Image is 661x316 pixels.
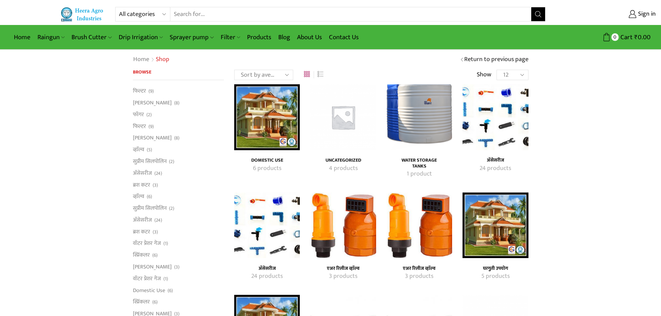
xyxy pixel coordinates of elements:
span: Sign in [636,10,656,19]
nav: Breadcrumb [133,55,169,64]
a: [PERSON_NAME] [133,132,172,144]
a: Visit product category Water Storage Tanks [387,84,452,150]
img: घरगुती उपयोग [463,193,528,258]
a: Visit product category Water Storage Tanks [394,157,444,169]
span: ₹ [634,32,638,43]
h4: एअर रिलीज व्हाॅल्व [394,266,444,272]
a: Visit product category अ‍ॅसेसरीज [234,193,300,258]
a: Visit product category अ‍ॅसेसरीज [242,272,292,281]
a: Products [244,29,275,45]
span: (8) [174,135,179,142]
a: Visit product category घरगुती उपयोग [470,266,520,272]
span: Show [477,70,491,79]
img: एअर रिलीज व्हाॅल्व [310,193,376,258]
button: Search button [531,7,545,21]
img: अ‍ॅसेसरीज [234,193,300,258]
a: वॉटर प्रेशर गेज [133,273,161,284]
span: (3) [153,182,158,189]
a: अ‍ॅसेसरीज [133,214,152,226]
a: Visit product category Water Storage Tanks [394,170,444,179]
a: व्हाॅल्व [133,144,144,156]
a: Visit product category एअर रिलीज व्हाॅल्व [310,193,376,258]
a: Return to previous page [464,55,528,64]
a: Visit product category अ‍ॅसेसरीज [463,84,528,150]
mark: 1 product [407,170,432,179]
a: Sign in [556,8,656,20]
a: Raingun [34,29,68,45]
span: (24) [154,217,162,224]
a: Domestic Use [133,284,165,296]
h4: Domestic Use [242,157,292,163]
h4: Water Storage Tanks [394,157,444,169]
span: (6) [152,299,158,306]
a: Visit product category Uncategorized [310,84,376,150]
a: Brush Cutter [68,29,115,45]
a: Home [133,55,150,64]
a: Sprayer pump [166,29,217,45]
a: Visit product category एअर रिलीज व्हाॅल्व [318,266,368,272]
span: (1) [163,275,168,282]
a: अ‍ॅसेसरीज [133,167,152,179]
a: सुप्रीम सिलपोलिन [133,203,167,214]
a: Drip Irrigation [115,29,166,45]
a: फॉगर [133,109,144,120]
h4: Uncategorized [318,157,368,163]
span: (3) [174,264,179,271]
a: स्प्रिंकलर [133,296,150,308]
img: अ‍ॅसेसरीज [463,84,528,150]
a: Visit product category एअर रिलीज व्हाॅल्व [394,266,444,272]
a: Visit product category घरगुती उपयोग [470,272,520,281]
a: Contact Us [325,29,362,45]
h4: अ‍ॅसेसरीज [242,266,292,272]
a: Visit product category Domestic Use [242,157,292,163]
span: (9) [149,88,154,95]
a: Filter [217,29,244,45]
span: (6) [152,252,158,259]
span: (2) [169,205,174,212]
h4: घरगुती उपयोग [470,266,520,272]
a: वॉटर प्रेशर गेज [133,238,161,249]
a: [PERSON_NAME] [133,97,172,109]
span: 0 [611,33,619,41]
mark: 24 products [480,164,511,173]
span: (5) [147,146,152,153]
a: ब्रश कटर [133,226,150,238]
img: Domestic Use [234,84,300,150]
span: (3) [153,229,158,236]
a: Blog [275,29,294,45]
span: (2) [169,158,174,165]
a: Visit product category एअर रिलीज व्हाॅल्व [387,193,452,258]
a: Home [10,29,34,45]
mark: 24 products [251,272,283,281]
h4: अ‍ॅसेसरीज [470,157,520,163]
a: Visit product category अ‍ॅसेसरीज [470,157,520,163]
a: फिल्टर [133,87,146,97]
a: Visit product category Domestic Use [234,84,300,150]
a: Visit product category अ‍ॅसेसरीज [242,266,292,272]
span: (24) [154,170,162,177]
a: About Us [294,29,325,45]
mark: 4 products [329,164,358,173]
img: Uncategorized [310,84,376,150]
img: एअर रिलीज व्हाॅल्व [387,193,452,258]
span: (6) [147,193,152,200]
img: Water Storage Tanks [387,84,452,150]
span: (8) [174,100,179,106]
mark: 3 products [329,272,357,281]
h4: एअर रिलीज व्हाॅल्व [318,266,368,272]
span: Cart [619,33,633,42]
a: Visit product category Uncategorized [318,157,368,163]
bdi: 0.00 [634,32,651,43]
a: Visit product category अ‍ॅसेसरीज [470,164,520,173]
input: Search for... [170,7,532,21]
span: Browse [133,68,151,76]
a: ब्रश कटर [133,179,150,191]
a: फिल्टर [133,120,146,132]
a: [PERSON_NAME] [133,261,172,273]
span: (9) [149,123,154,130]
h1: Shop [156,56,169,63]
a: Visit product category Uncategorized [318,164,368,173]
a: Visit product category Domestic Use [242,164,292,173]
span: (6) [168,287,173,294]
mark: 5 products [481,272,510,281]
